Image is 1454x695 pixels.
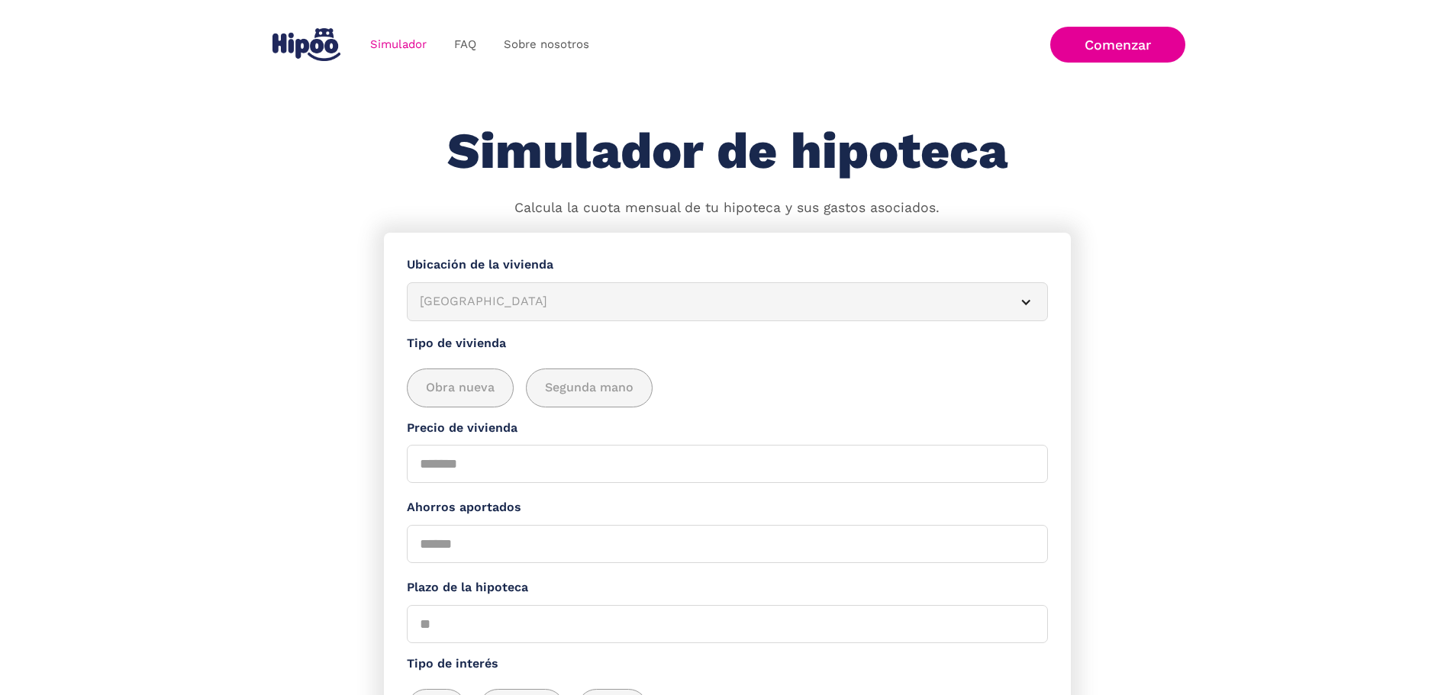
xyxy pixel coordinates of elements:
label: Tipo de interés [407,655,1048,674]
div: [GEOGRAPHIC_DATA] [420,292,998,311]
label: Precio de vivienda [407,419,1048,438]
a: Simulador [356,30,440,60]
article: [GEOGRAPHIC_DATA] [407,282,1048,321]
a: home [269,22,344,67]
div: add_description_here [407,368,1048,407]
label: Plazo de la hipoteca [407,578,1048,597]
span: Segunda mano [545,378,634,397]
a: FAQ [440,30,490,60]
label: Tipo de vivienda [407,334,1048,353]
a: Sobre nosotros [490,30,603,60]
label: Ubicación de la vivienda [407,256,1048,275]
span: Obra nueva [426,378,495,397]
h1: Simulador de hipoteca [447,124,1007,179]
label: Ahorros aportados [407,498,1048,517]
p: Calcula la cuota mensual de tu hipoteca y sus gastos asociados. [514,198,940,218]
a: Comenzar [1050,27,1185,63]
